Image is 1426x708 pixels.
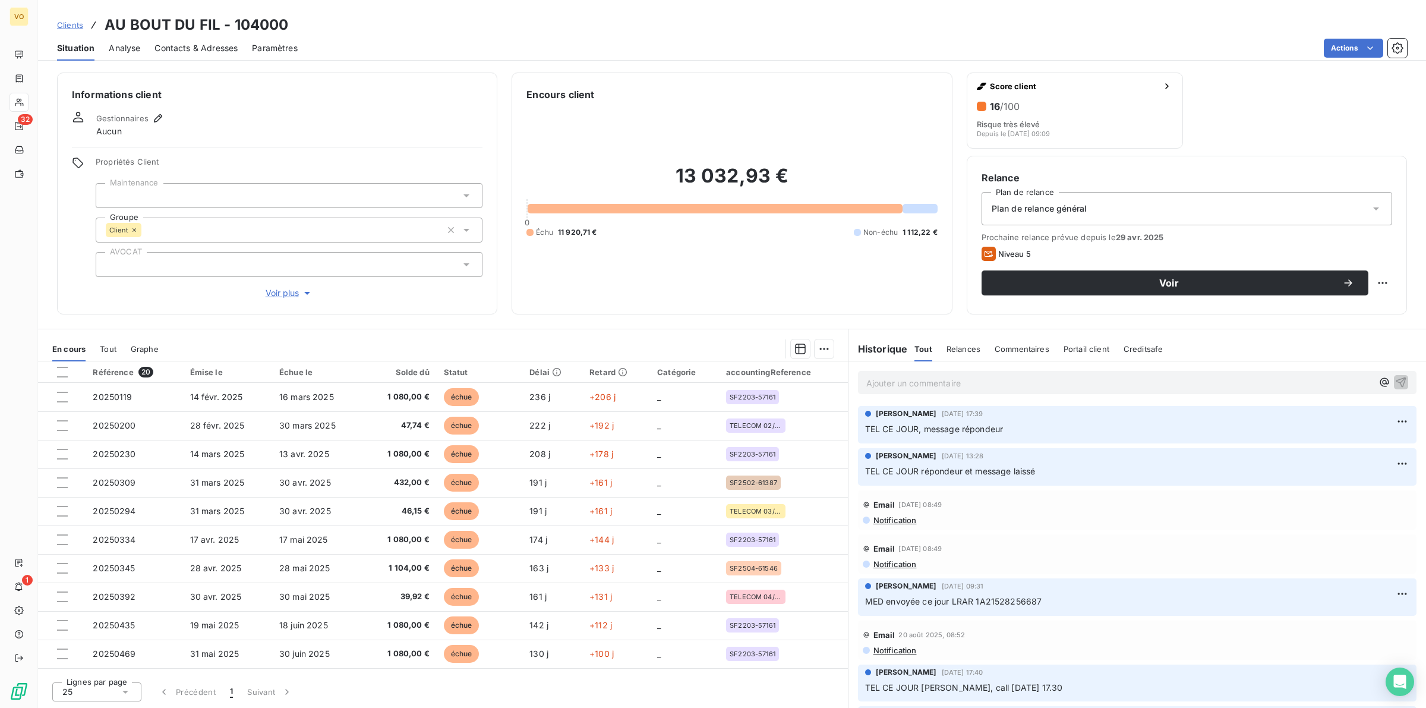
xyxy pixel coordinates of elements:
span: TEL CE JOUR répondeur et message laissé [865,466,1036,476]
span: 1 080,00 € [371,619,430,631]
span: 20250334 [93,534,135,545]
span: 14 févr. 2025 [190,392,243,402]
span: 1 [22,575,33,586]
span: 20250119 [93,392,132,402]
div: Échue le [279,367,356,377]
span: _ [657,392,661,402]
span: 28 févr. 2025 [190,420,245,430]
span: SF2203-57161 [730,622,775,629]
span: 191 j [529,506,547,516]
span: MED envoyée ce jour LRAR 1A21528256687 [865,596,1042,606]
span: Plan de relance général [992,203,1087,215]
span: _ [657,563,661,573]
span: 20250294 [93,506,135,516]
span: 130 j [529,649,548,659]
span: Situation [57,42,94,54]
span: 1 [230,686,233,698]
span: Commentaires [995,344,1049,354]
span: _ [657,420,661,430]
span: TELECOM 03/25 [730,508,782,515]
span: 1 112,22 € [903,227,938,238]
button: Précédent [151,679,223,704]
span: Voir plus [266,287,313,299]
span: [PERSON_NAME] [876,581,937,591]
button: 1 [223,679,240,704]
a: Clients [57,19,83,31]
span: Notification [872,559,917,569]
span: _ [657,649,661,659]
span: 20250469 [93,649,135,659]
div: Catégorie [657,367,712,377]
span: 163 j [529,563,548,573]
span: _ [657,506,661,516]
span: 31 mars 2025 [190,506,245,516]
span: échue [444,531,479,549]
span: 31 mai 2025 [190,649,239,659]
span: Client [109,226,128,234]
span: +133 j [589,563,614,573]
span: 20 [138,367,153,377]
span: Relances [947,344,980,354]
span: SF2504-61546 [730,565,778,572]
span: [DATE] 13:28 [942,452,984,460]
span: 208 j [529,449,550,459]
span: Notification [872,646,917,655]
span: 174 j [529,534,547,545]
span: Tout [100,344,116,354]
span: échue [444,645,479,663]
span: 19 mai 2025 [190,620,239,630]
h6: Relance [982,171,1392,185]
span: TEL CE JOUR [PERSON_NAME], call [DATE] 17.30 [865,682,1063,693]
div: Open Intercom Messenger [1386,668,1414,696]
div: accountingReference [726,367,841,377]
span: /100 [1000,100,1020,112]
h6: Historique [848,342,908,356]
span: 0 [525,218,529,227]
span: [PERSON_NAME] [876,451,937,461]
h6: Encours client [526,87,594,102]
span: TELECOM 04/25 [730,593,782,600]
span: 1 104,00 € [371,562,430,574]
span: [DATE] 09:31 [942,583,984,590]
span: +192 j [589,420,614,430]
span: Email [873,500,895,509]
span: Clients [57,20,83,30]
span: +112 j [589,620,612,630]
span: 222 j [529,420,550,430]
h6: Informations client [72,87,482,102]
span: échue [444,417,479,435]
input: Ajouter une valeur [106,259,115,270]
span: 30 mai 2025 [279,591,330,602]
span: 29 avr. 2025 [1116,232,1164,242]
div: Statut [444,367,515,377]
span: 46,15 € [371,505,430,517]
span: 191 j [529,477,547,487]
span: 11 920,71 € [558,227,597,238]
div: Référence [93,367,175,377]
span: 20250345 [93,563,135,573]
span: Voir [996,278,1342,288]
span: Creditsafe [1124,344,1163,354]
span: +100 j [589,649,614,659]
span: échue [444,445,479,463]
div: VO [10,7,29,26]
span: SF2203-57161 [730,451,775,458]
button: Score client16/100Risque très élevéDepuis le [DATE] 09:09 [967,73,1184,149]
span: 236 j [529,392,550,402]
h2: 13 032,93 € [526,164,937,200]
span: 30 avr. 2025 [279,506,331,516]
button: Voir plus [96,287,482,300]
span: 20250200 [93,420,135,430]
span: 1 080,00 € [371,534,430,546]
span: _ [657,534,661,545]
span: Score client [990,81,1158,91]
span: 20250230 [93,449,135,459]
span: _ [657,449,661,459]
img: Logo LeanPay [10,682,29,701]
span: 1 080,00 € [371,391,430,403]
span: Contacts & Adresses [154,42,238,54]
span: 13 avr. 2025 [279,449,329,459]
span: _ [657,620,661,630]
h3: AU BOUT DU FIL - 104000 [105,14,288,36]
span: échue [444,588,479,606]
